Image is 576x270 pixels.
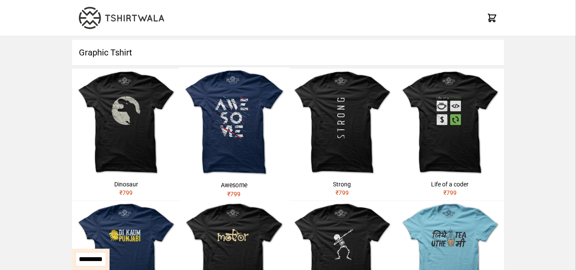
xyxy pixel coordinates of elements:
[399,180,501,189] div: Life of a coder
[119,189,133,196] span: ₹ 799
[72,69,180,177] img: dinosaur.jpg
[227,191,241,197] span: ₹ 799
[292,180,393,189] div: Strong
[72,69,180,200] a: Dinosaur₹799
[182,181,286,189] div: Awesome
[72,40,504,65] h1: Graphic Tshirt
[288,69,396,177] img: strong.jpg
[396,69,504,177] img: life-of-a-coder.jpg
[336,189,349,196] span: ₹ 799
[75,180,177,189] div: Dinosaur
[79,7,164,29] img: TW-LOGO-400-104.png
[179,67,289,202] a: Awesome₹799
[443,189,457,196] span: ₹ 799
[179,67,289,177] img: awesome.jpg
[288,69,396,200] a: Strong₹799
[396,69,504,200] a: Life of a coder₹799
